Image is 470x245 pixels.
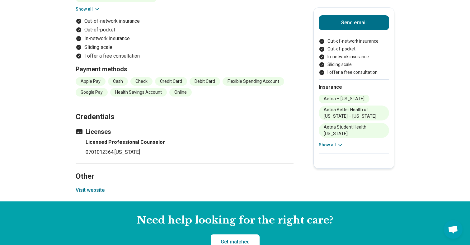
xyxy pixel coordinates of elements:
li: Google Pay [76,88,108,97]
li: Out-of-network insurance [76,17,294,25]
h2: Need help looking for the right care? [5,214,465,227]
li: In-network insurance [319,54,389,60]
ul: Payment options [76,17,294,60]
button: Visit website [76,186,105,194]
button: Show all [76,6,100,12]
li: Online [169,88,192,97]
li: Out-of-network insurance [319,38,389,45]
li: Sliding scale [319,61,389,68]
ul: Payment options [319,38,389,76]
li: Aetna – [US_STATE] [319,95,369,103]
button: Show all [319,142,343,148]
span: , [US_STATE] [114,149,140,155]
div: Open chat [444,220,463,239]
li: Flexible Spending Account [223,77,284,86]
li: Credit Card [155,77,187,86]
li: Aetna Better Health of [US_STATE] – [US_STATE] [319,106,389,120]
h2: Credentials [76,97,294,122]
li: Cash [108,77,128,86]
li: Debit Card [190,77,220,86]
li: Apple Pay [76,77,106,86]
li: I offer a free consultation [76,52,294,60]
li: Sliding scale [76,44,294,51]
li: Health Savings Account [110,88,167,97]
h3: Payment methods [76,65,294,73]
h2: Insurance [319,83,389,91]
h3: Licenses [76,127,294,136]
li: Out-of-pocket [76,26,294,34]
li: Out-of-pocket [319,46,389,52]
h2: Other [76,156,294,182]
h4: Licensed Professional Counselor [86,139,294,146]
li: Check [130,77,153,86]
button: Send email [319,15,389,30]
li: I offer a free consultation [319,69,389,76]
li: Aetna Student Health – [US_STATE] [319,123,389,138]
li: In-network insurance [76,35,294,42]
p: 0701012364 [86,148,294,156]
